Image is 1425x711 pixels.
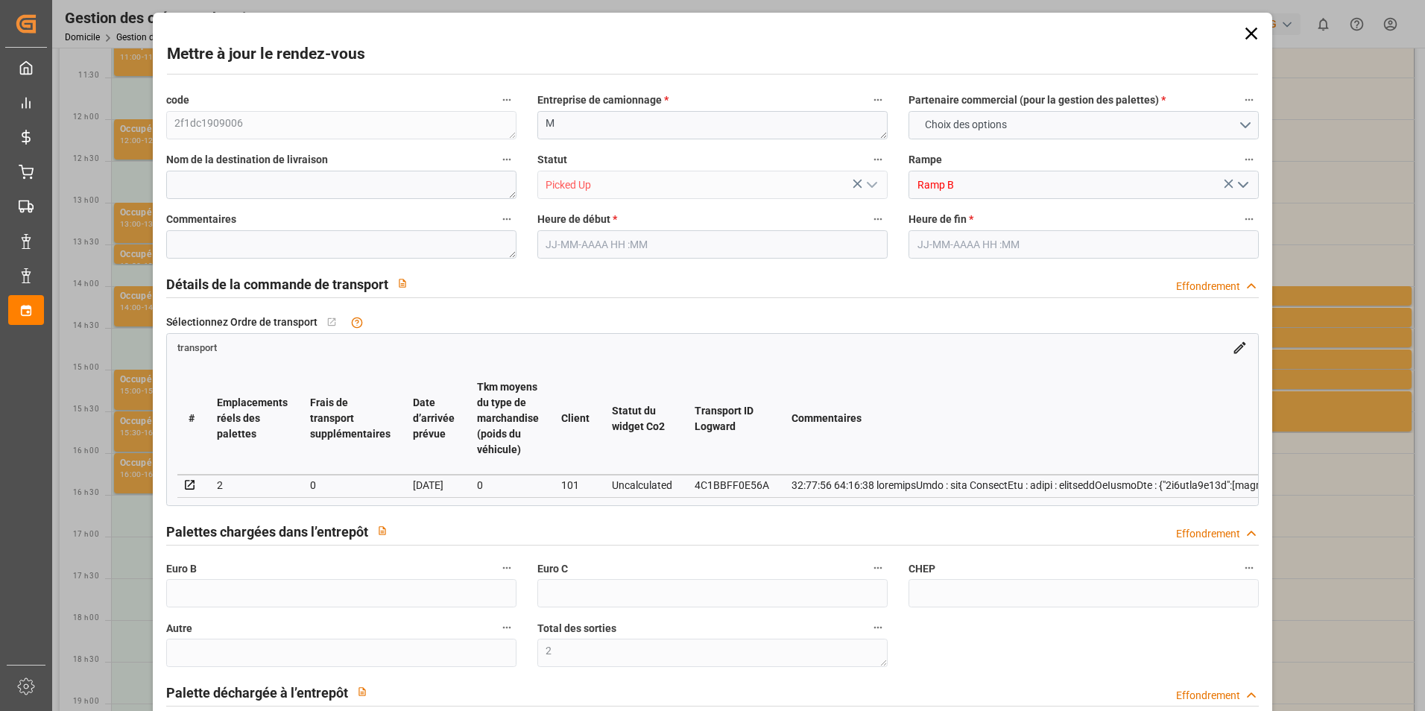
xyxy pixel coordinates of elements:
[868,209,888,229] button: Heure de début *
[1176,526,1240,542] div: Effondrement
[1176,688,1240,704] div: Effondrement
[1176,279,1240,294] div: Effondrement
[177,341,217,353] a: transport
[1239,209,1259,229] button: Heure de fin *
[166,315,317,330] span: Sélectionnez Ordre de transport
[1239,558,1259,578] button: CHEP
[497,90,516,110] button: code
[166,274,388,294] h2: Détails de la commande de transport
[166,154,328,165] font: Nom de la destination de livraison
[217,476,288,494] div: 2
[368,516,396,545] button: View description
[166,683,348,703] h2: Palette déchargée à l’entrepôt
[868,150,888,169] button: Statut
[550,363,601,475] th: Client
[612,476,672,494] div: Uncalculated
[601,363,683,475] th: Statut du widget Co2
[537,622,616,634] font: Total des sorties
[537,94,662,106] font: Entreprise de camionnage
[466,363,550,475] th: Tkm moyens du type de marchandise (poids du véhicule)
[497,618,516,637] button: Autre
[868,90,888,110] button: Entreprise de camionnage *
[868,558,888,578] button: Euro C
[1239,90,1259,110] button: Partenaire commercial (pour la gestion des palettes) *
[299,363,402,475] th: Frais de transport supplémentaires
[348,677,376,706] button: View description
[413,476,455,494] div: [DATE]
[909,111,1259,139] button: Ouvrir le menu
[497,558,516,578] button: Euro B
[683,363,780,475] th: Transport ID Logward
[166,563,197,575] font: Euro B
[1231,174,1254,197] button: Ouvrir le menu
[388,269,417,297] button: View description
[166,622,192,634] font: Autre
[909,154,942,165] font: Rampe
[177,342,217,353] span: transport
[537,154,567,165] font: Statut
[166,213,236,225] font: Commentaires
[917,117,1014,133] span: Choix des options
[402,363,466,475] th: Date d’arrivée prévue
[310,476,391,494] div: 0
[177,363,206,475] th: #
[868,618,888,637] button: Total des sorties
[537,171,888,199] input: Type à rechercher/sélectionner
[497,150,516,169] button: Nom de la destination de livraison
[537,213,610,225] font: Heure de début
[909,94,1159,106] font: Partenaire commercial (pour la gestion des palettes)
[166,111,516,139] textarea: 2f1dc1909006
[860,174,882,197] button: Ouvrir le menu
[537,230,888,259] input: JJ-MM-AAAA HH :MM
[909,171,1259,199] input: Type à rechercher/sélectionner
[909,563,935,575] font: CHEP
[167,42,365,66] h2: Mettre à jour le rendez-vous
[206,363,299,475] th: Emplacements réels des palettes
[561,476,590,494] div: 101
[537,639,888,667] textarea: 2
[166,94,189,106] font: code
[695,476,769,494] div: 4C1BBFF0E56A
[497,209,516,229] button: Commentaires
[537,563,568,575] font: Euro C
[477,476,539,494] div: 0
[1239,150,1259,169] button: Rampe
[537,111,888,139] textarea: M
[166,522,368,542] h2: Palettes chargées dans l’entrepôt
[909,213,967,225] font: Heure de fin
[909,230,1259,259] input: JJ-MM-AAAA HH :MM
